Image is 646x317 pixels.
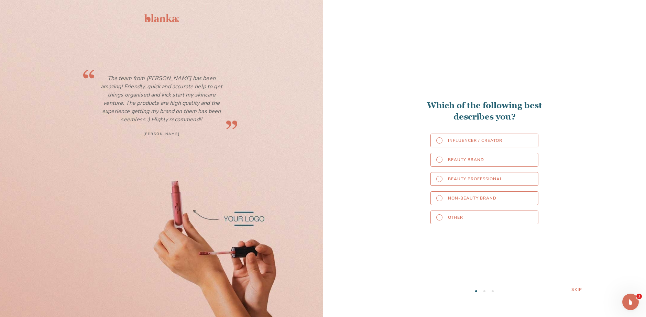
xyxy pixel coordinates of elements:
p: The team from [PERSON_NAME] has been amazing! Friendly, quick and accurate help to get things org... [100,74,223,124]
span: Beauty Brand [448,157,484,162]
span: Beauty Professional [448,176,503,182]
p: [PERSON_NAME] [100,132,223,136]
h2: Which of the following best describes you? [421,100,548,123]
div: Skip [571,287,582,292]
span: Influencer / Creator [448,138,502,143]
span: Other [448,215,463,220]
iframe: Intercom live chat [622,294,639,310]
span: 1 [636,294,642,299]
span: Non-beauty Brand [448,195,496,201]
img: Blanka Logo [144,14,179,22]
